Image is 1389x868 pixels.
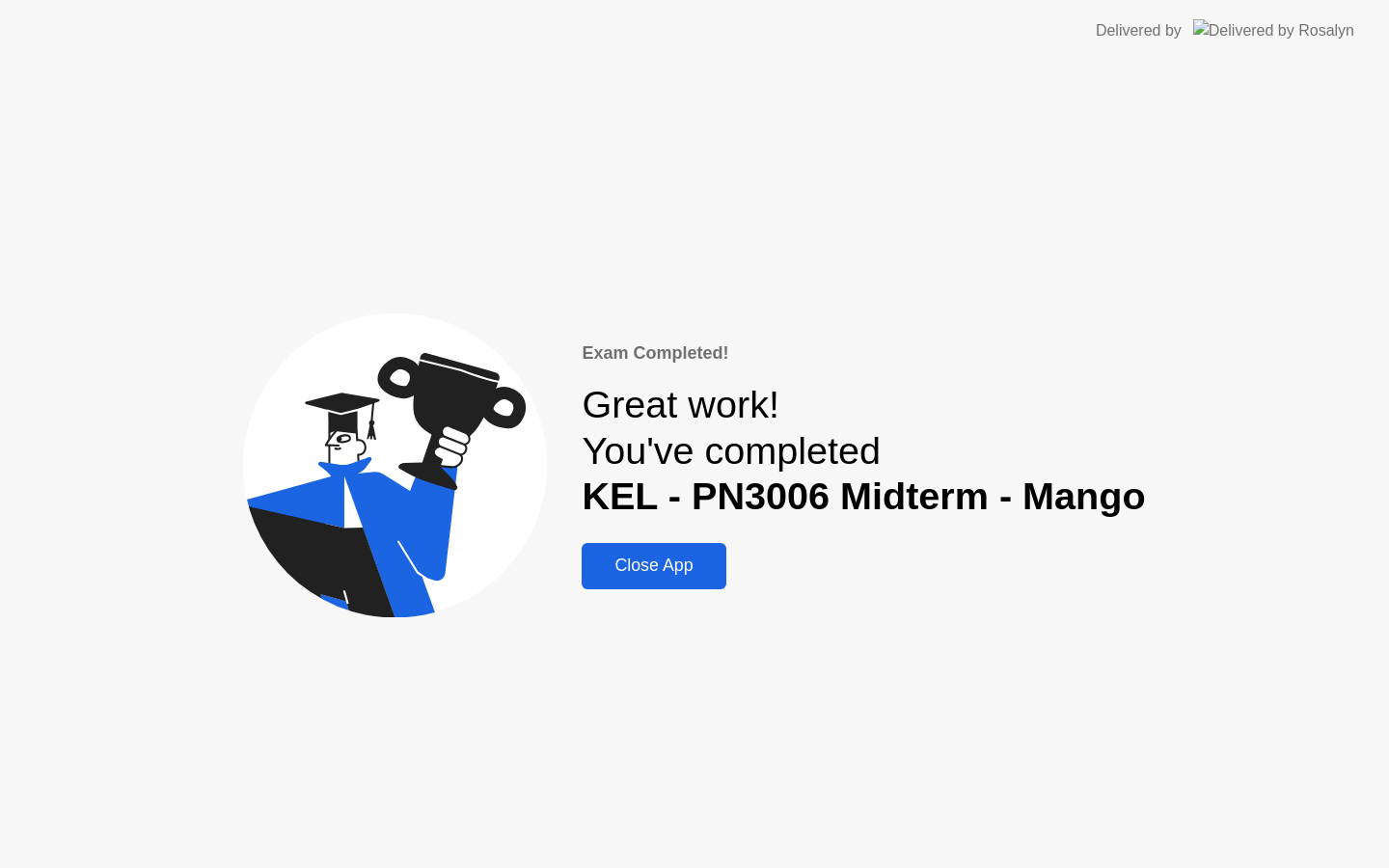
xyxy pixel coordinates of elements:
[582,382,1145,520] div: Great work! You've completed
[582,543,725,589] button: Close App
[582,475,1145,517] b: KEL - PN3006 Midterm - Mango
[587,556,720,576] div: Close App
[1096,19,1182,42] div: Delivered by
[1193,19,1354,41] img: Delivered by Rosalyn
[582,340,1145,366] div: Exam Completed!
